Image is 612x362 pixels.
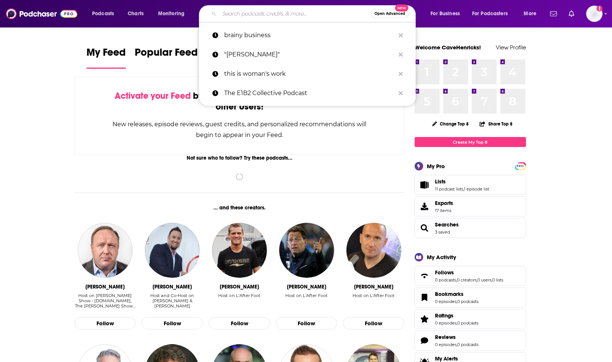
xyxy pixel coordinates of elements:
span: Ratings [435,312,454,319]
div: Host and Co-Host on [PERSON_NAME] & [PERSON_NAME] [141,293,203,309]
div: Host on L'After Foot [353,293,395,298]
a: 0 podcasts [435,277,456,283]
span: Podcasts [92,9,114,19]
span: 17 items [435,208,453,213]
span: Reviews [435,334,456,340]
div: Daniel Riolo [287,284,326,290]
span: Logged in as CaveHenricks [586,6,602,22]
div: Jerome Rothen [220,284,259,290]
span: , [456,342,457,347]
a: Alex Jones [78,223,132,278]
a: 0 users [477,277,491,283]
a: Searches [417,223,432,233]
span: My Alerts [435,355,458,362]
input: Search podcasts, credits, & more... [219,8,371,20]
div: Host on L'After Foot [353,293,395,309]
a: 3 saved [435,229,450,235]
a: View Profile [496,44,526,51]
button: Share Top 8 [479,117,513,131]
a: Ratings [417,314,432,324]
a: Bookmarks [417,292,432,303]
a: Show notifications dropdown [566,7,577,20]
a: Create My Top 8 [415,137,526,147]
img: User Profile [586,6,602,22]
a: 0 podcasts [457,342,478,347]
p: The E1B2 Collective Podcast [224,84,395,103]
div: Host on L'After Foot [218,293,260,298]
span: Follows [415,266,526,286]
a: Exports [415,196,526,216]
button: Follow [209,317,270,330]
button: Follow [141,317,203,330]
a: 0 podcasts [457,299,478,304]
div: My Pro [427,163,445,170]
span: Monitoring [158,9,184,19]
div: Host on Alex Jones Show - Infowars.com, The Alex Jones Show - Infowa…, Alex Jones Show Podcast, A... [75,293,136,309]
span: , [456,277,457,283]
div: ... and these creators. [75,205,405,211]
span: For Podcasters [472,9,508,19]
span: More [524,9,536,19]
img: Daniel Riolo [279,223,334,278]
div: Host on [PERSON_NAME] Show - [DOMAIN_NAME], The [PERSON_NAME] Show - Infowa…, [PERSON_NAME] Show ... [75,293,136,309]
button: Follow [75,317,136,330]
span: Open Advanced [374,12,405,16]
a: 11 podcast lists [435,186,463,192]
a: Popular Feed [135,46,198,69]
a: The E1B2 Collective Podcast [199,84,416,103]
span: , [463,186,464,192]
div: Host on L'After Foot [285,293,327,298]
span: New [395,4,408,12]
a: Searches [435,221,459,228]
a: Lists [417,180,432,190]
a: Show notifications dropdown [547,7,560,20]
button: Change Top 8 [428,119,474,128]
div: Gilbert Brisbois [354,284,393,290]
p: "bree groff" [224,45,395,64]
button: open menu [153,8,194,20]
div: Not sure who to follow? Try these podcasts... [75,155,405,161]
span: PRO [516,163,525,169]
span: Lists [435,178,446,185]
span: Lists [415,175,526,195]
a: "[PERSON_NAME]" [199,45,416,64]
a: 1 episode list [464,186,489,192]
img: Podchaser - Follow, Share and Rate Podcasts [6,7,77,21]
a: Follows [417,271,432,281]
p: this is woman's work [224,64,395,84]
span: Charts [128,9,144,19]
span: Exports [435,200,453,206]
img: Kevin Barker [145,223,200,278]
span: , [456,299,457,304]
div: by following Podcasts, Creators, Lists, and other Users! [112,91,367,112]
span: Activate your Feed [115,90,191,101]
div: Host and Co-Host on Blair & Barker [141,293,203,309]
span: Popular Feed [135,46,198,63]
span: For Business [431,9,460,19]
a: Reviews [435,334,478,340]
button: Follow [276,317,337,330]
span: Bookmarks [415,287,526,307]
a: Charts [123,8,148,20]
div: Host on L'After Foot [218,293,260,309]
button: Show profile menu [586,6,602,22]
div: New releases, episode reviews, guest credits, and personalized recommendations will begin to appe... [112,119,367,140]
svg: Add a profile image [596,6,602,12]
img: Jerome Rothen [212,223,267,278]
p: brainy business [224,26,395,45]
a: Follows [435,269,503,276]
a: Welcome CaveHenricks! [415,44,481,51]
div: My Activity [427,254,456,261]
button: open menu [518,8,546,20]
button: Follow [343,317,404,330]
img: Gilbert Brisbois [346,223,401,278]
span: , [456,320,457,326]
span: Ratings [415,309,526,329]
div: Host on L'After Foot [285,293,327,309]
